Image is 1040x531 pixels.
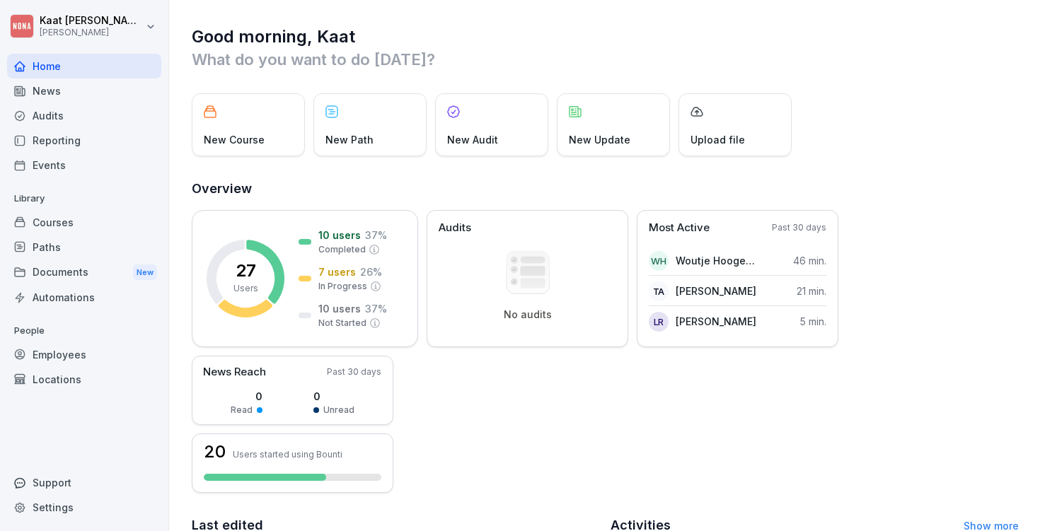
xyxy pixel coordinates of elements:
[40,15,143,27] p: Kaat [PERSON_NAME]
[649,251,669,271] div: WH
[649,281,669,301] div: TA
[7,285,161,310] a: Automations
[7,367,161,392] a: Locations
[7,153,161,177] a: Events
[325,132,374,147] p: New Path
[676,253,757,268] p: Woutje Hoogerwaard
[318,317,366,329] p: Not Started
[318,264,356,279] p: 7 users
[365,228,387,243] p: 37 %
[7,54,161,78] a: Home
[327,366,381,378] p: Past 30 days
[7,259,161,286] div: Documents
[676,314,756,329] p: [PERSON_NAME]
[323,404,354,416] p: Unread
[7,470,161,495] div: Support
[649,312,669,332] div: LR
[7,78,161,103] a: News
[318,243,366,256] p: Completed
[313,389,354,404] p: 0
[318,280,367,293] p: In Progress
[192,25,1019,48] h1: Good morning, Kaat
[793,253,826,268] p: 46 min.
[192,179,1019,199] h2: Overview
[365,301,387,316] p: 37 %
[133,264,157,281] div: New
[203,364,266,380] p: News Reach
[7,495,161,520] a: Settings
[204,132,265,147] p: New Course
[7,320,161,342] p: People
[676,284,756,298] p: [PERSON_NAME]
[233,449,342,460] p: Users started using Bounti
[7,342,161,367] a: Employees
[360,264,382,279] p: 26 %
[504,308,552,321] p: No audits
[40,28,143,37] p: [PERSON_NAME]
[233,282,258,295] p: Users
[7,128,161,153] a: Reporting
[231,404,253,416] p: Read
[204,443,226,460] h3: 20
[7,103,161,128] a: Audits
[7,187,161,210] p: Library
[318,301,361,316] p: 10 users
[569,132,630,147] p: New Update
[7,210,161,235] a: Courses
[318,228,361,243] p: 10 users
[192,48,1019,71] p: What do you want to do [DATE]?
[800,314,826,329] p: 5 min.
[691,132,745,147] p: Upload file
[7,259,161,286] a: DocumentsNew
[447,132,498,147] p: New Audit
[236,262,256,279] p: 27
[649,220,710,236] p: Most Active
[797,284,826,298] p: 21 min.
[7,235,161,259] a: Paths
[772,221,826,234] p: Past 30 days
[231,389,262,404] p: 0
[439,220,471,236] p: Audits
